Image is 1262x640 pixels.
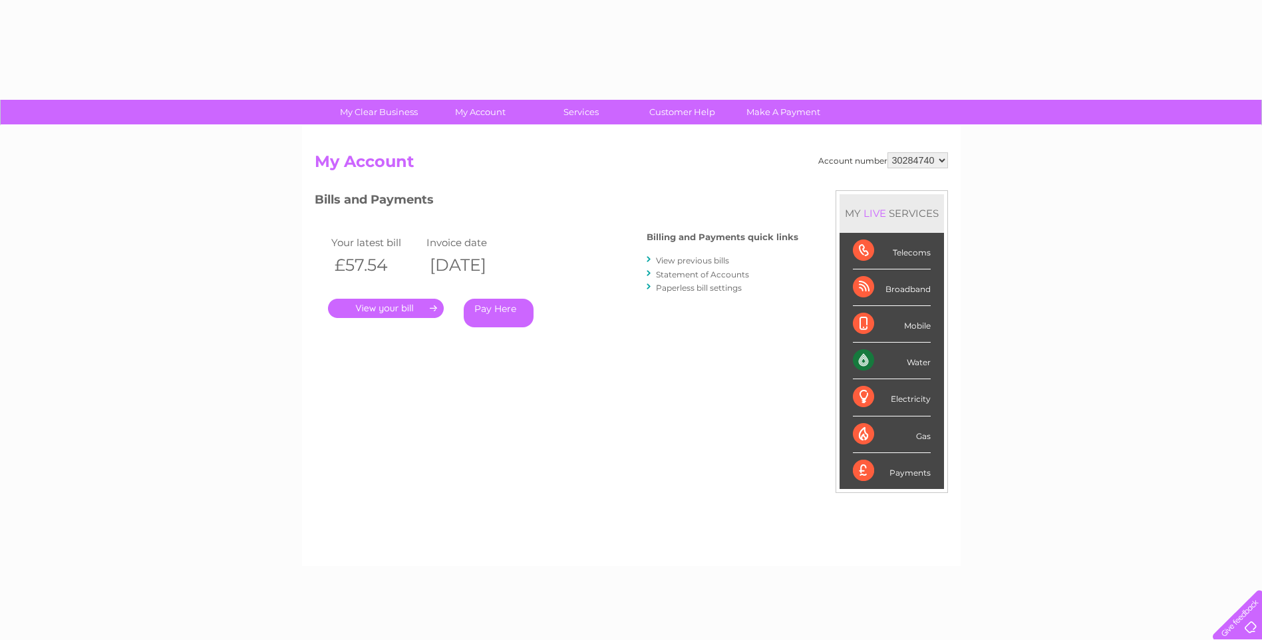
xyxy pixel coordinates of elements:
[840,194,944,232] div: MY SERVICES
[853,269,931,306] div: Broadband
[853,416,931,453] div: Gas
[853,343,931,379] div: Water
[423,234,519,251] td: Invoice date
[853,233,931,269] div: Telecoms
[425,100,535,124] a: My Account
[423,251,519,279] th: [DATE]
[728,100,838,124] a: Make A Payment
[324,100,434,124] a: My Clear Business
[818,152,948,168] div: Account number
[328,234,424,251] td: Your latest bill
[861,207,889,220] div: LIVE
[853,379,931,416] div: Electricity
[627,100,737,124] a: Customer Help
[328,251,424,279] th: £57.54
[526,100,636,124] a: Services
[853,453,931,489] div: Payments
[315,190,798,214] h3: Bills and Payments
[656,283,742,293] a: Paperless bill settings
[853,306,931,343] div: Mobile
[656,269,749,279] a: Statement of Accounts
[464,299,534,327] a: Pay Here
[315,152,948,178] h2: My Account
[656,255,729,265] a: View previous bills
[328,299,444,318] a: .
[647,232,798,242] h4: Billing and Payments quick links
